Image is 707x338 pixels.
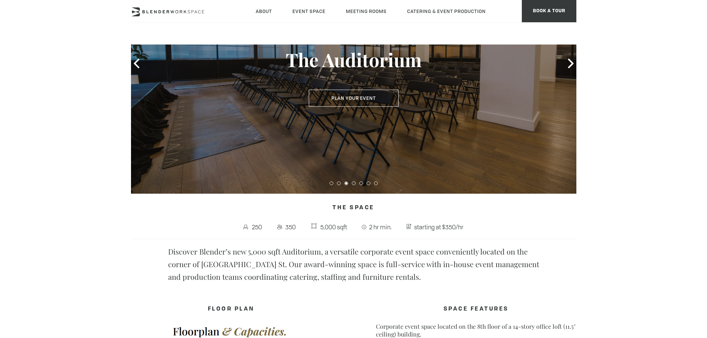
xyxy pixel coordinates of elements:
p: Corporate event space located on the 8th floor of a 14-story office loft (11.5′ ceiling) building. [376,322,576,338]
span: 250 [251,221,264,233]
h4: FLOOR PLAN [131,302,331,316]
span: 5,000 sqft [318,221,349,233]
h3: The Auditorium [268,48,439,71]
h4: The Space [131,201,576,215]
p: Discover Blender’s new 5,000 sqft Auditorium, a versatile corporate event space conveniently loca... [168,245,539,283]
iframe: Chat Widget [573,243,707,338]
span: 2 hr min. [367,221,393,233]
span: 350 [284,221,298,233]
button: Plan Your Event [309,90,399,107]
span: starting at $350/hr [412,221,465,233]
h4: SPACE FEATURES [376,302,576,316]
